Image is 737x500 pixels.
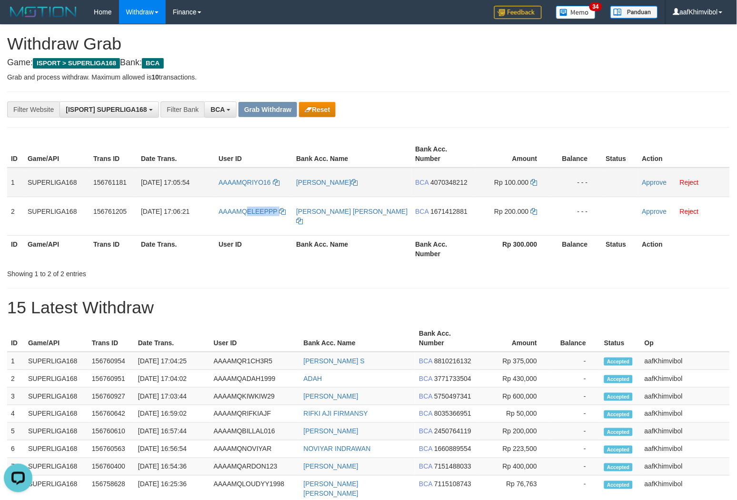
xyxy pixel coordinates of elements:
th: Date Trans. [134,325,210,352]
h1: Withdraw Grab [7,34,730,53]
a: [PERSON_NAME] [304,392,359,400]
span: BCA [142,58,163,69]
img: panduan.png [610,6,658,19]
button: Grab Withdraw [239,102,297,117]
span: Copy 8035366951 to clipboard [434,410,471,418]
td: 1 [7,168,24,197]
td: 3 [7,388,24,405]
span: Copy 7115108743 to clipboard [434,480,471,488]
th: Bank Acc. Name [292,235,411,262]
a: AAAAMQRIYO16 [219,179,279,186]
td: 156760954 [88,352,134,370]
td: SUPERLIGA168 [24,352,88,370]
span: [DATE] 17:06:21 [141,208,189,215]
span: Accepted [604,410,633,419]
td: 156760642 [88,405,134,423]
th: Action [638,235,730,262]
a: [PERSON_NAME] [296,179,358,186]
td: [DATE] 17:04:25 [134,352,210,370]
span: Copy 5750497341 to clipboard [434,392,471,400]
td: AAAAMQBILLAL016 [210,423,300,440]
td: aafKhimvibol [641,352,730,370]
span: BCA [419,392,432,400]
div: Showing 1 to 2 of 2 entries [7,265,300,279]
td: aafKhimvibol [641,405,730,423]
td: [DATE] 16:56:54 [134,440,210,458]
td: Rp 200,000 [478,423,551,440]
td: AAAAMQRIFKIAJF [210,405,300,423]
div: Filter Website [7,101,60,118]
th: ID [7,140,24,168]
span: AAAAMQRIYO16 [219,179,271,186]
td: aafKhimvibol [641,440,730,458]
td: - [551,458,600,476]
td: Rp 375,000 [478,352,551,370]
td: SUPERLIGA168 [24,370,88,388]
td: SUPERLIGA168 [24,168,90,197]
span: Copy 3771733504 to clipboard [434,375,471,382]
td: [DATE] 16:57:44 [134,423,210,440]
td: 4 [7,405,24,423]
td: aafKhimvibol [641,370,730,388]
th: Trans ID [90,140,137,168]
td: - [551,388,600,405]
a: Reject [680,179,699,186]
a: Reject [680,208,699,215]
img: Feedback.jpg [494,6,542,19]
th: Balance [552,235,602,262]
td: [DATE] 16:54:36 [134,458,210,476]
td: SUPERLIGA168 [24,388,88,405]
button: BCA [204,101,237,118]
td: Rp 223,500 [478,440,551,458]
span: Accepted [604,463,633,471]
span: Accepted [604,428,633,436]
th: Balance [551,325,600,352]
span: Accepted [604,481,633,489]
span: [ISPORT] SUPERLIGA168 [66,106,147,113]
a: RIFKI AJI FIRMANSY [304,410,368,418]
th: Bank Acc. Number [412,140,476,168]
th: Rp 300.000 [476,235,552,262]
a: [PERSON_NAME] [PERSON_NAME] [296,208,408,225]
td: 5 [7,423,24,440]
th: Bank Acc. Number [415,325,478,352]
td: AAAAMQR1CH3R5 [210,352,300,370]
p: Grab and process withdraw. Maximum allowed is transactions. [7,72,730,82]
td: - - - [552,168,602,197]
th: Balance [552,140,602,168]
th: Date Trans. [137,235,215,262]
th: Trans ID [88,325,134,352]
td: 2 [7,370,24,388]
th: Trans ID [90,235,137,262]
span: [DATE] 17:05:54 [141,179,189,186]
a: [PERSON_NAME] [304,428,359,435]
span: BCA [419,445,432,453]
td: [DATE] 17:04:02 [134,370,210,388]
a: [PERSON_NAME] [PERSON_NAME] [304,480,359,498]
td: Rp 400,000 [478,458,551,476]
span: 156761181 [93,179,127,186]
th: ID [7,325,24,352]
span: Copy 8810216132 to clipboard [434,357,471,365]
td: [DATE] 16:59:02 [134,405,210,423]
td: 7 [7,458,24,476]
td: [DATE] 17:03:44 [134,388,210,405]
th: Bank Acc. Name [300,325,416,352]
th: Status [602,140,638,168]
span: Accepted [604,375,633,383]
span: Accepted [604,358,633,366]
td: Rp 600,000 [478,388,551,405]
td: AAAAMQNOVIYAR [210,440,300,458]
td: - [551,405,600,423]
td: - - - [552,197,602,235]
a: [PERSON_NAME] S [304,357,365,365]
td: - [551,440,600,458]
td: 156760563 [88,440,134,458]
span: Copy 2450764119 to clipboard [434,428,471,435]
span: Rp 100.000 [494,179,528,186]
img: MOTION_logo.png [7,5,80,19]
th: Amount [478,325,551,352]
td: SUPERLIGA168 [24,423,88,440]
td: - [551,370,600,388]
th: Date Trans. [137,140,215,168]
